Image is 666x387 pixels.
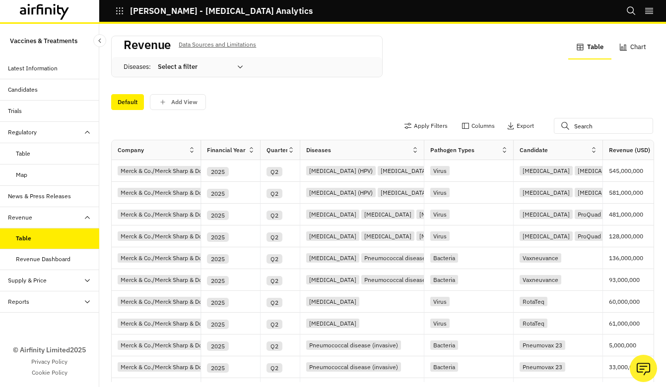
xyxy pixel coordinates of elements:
[430,253,458,263] div: Bacteria
[520,297,547,306] div: RotaTeq
[430,297,450,306] div: Virus
[430,340,458,350] div: Bacteria
[361,253,456,263] div: Pneumococcal disease (invasive)
[171,99,198,106] p: Add View
[32,368,67,377] a: Cookie Policy
[118,297,235,306] div: Merck & Co./Merck Sharp & Dohme (MSD)
[207,232,229,242] div: 2025
[361,210,414,219] div: [MEDICAL_DATA]
[8,297,29,306] div: Reports
[430,166,450,175] div: Virus
[306,146,331,155] div: Diseases
[130,6,313,15] p: [PERSON_NAME] - [MEDICAL_DATA] Analytics
[416,210,469,219] div: [MEDICAL_DATA]
[306,362,401,372] div: Pneumococcal disease (invasive)
[378,188,447,197] div: [MEDICAL_DATA] (HPV)
[207,254,229,264] div: 2025
[266,167,282,176] div: Q2
[93,34,106,47] button: Close Sidebar
[266,276,282,285] div: Q2
[118,210,235,219] div: Merck & Co./Merck Sharp & Dohme (MSD)
[306,231,359,241] div: [MEDICAL_DATA]
[207,298,229,307] div: 2025
[179,39,256,50] p: Data Sources and Limitations
[266,189,282,198] div: Q2
[430,188,450,197] div: Virus
[8,107,22,115] div: Trials
[16,149,30,158] div: Table
[266,363,282,373] div: Q2
[520,166,573,175] div: [MEDICAL_DATA]
[520,319,547,328] div: RotaTeq
[306,340,401,350] div: Pneumococcal disease (invasive)
[575,231,604,241] div: ProQuad
[10,32,77,50] p: Vaccines & Treatments
[378,166,447,175] div: [MEDICAL_DATA] (HPV)
[520,275,561,284] div: Vaxneuvance
[361,231,414,241] div: [MEDICAL_DATA]
[554,118,653,134] input: Search
[517,122,534,129] p: Export
[266,254,282,264] div: Q2
[430,275,458,284] div: Bacteria
[630,355,657,382] button: Ask our analysts
[8,128,37,137] div: Regulatory
[118,188,235,197] div: Merck & Co./Merck Sharp & Dohme (MSD)
[520,231,573,241] div: [MEDICAL_DATA]
[8,85,38,94] div: Candidates
[306,319,359,328] div: [MEDICAL_DATA]
[404,118,448,134] button: Apply Filters
[8,64,58,73] div: Latest Information
[430,210,450,219] div: Virus
[520,188,573,197] div: [MEDICAL_DATA]
[609,146,650,155] div: Revenue (USD)
[520,146,548,155] div: Candidate
[575,210,604,219] div: ProQuad
[118,231,235,241] div: Merck & Co./Merck Sharp & Dohme (MSD)
[507,118,534,134] button: Export
[306,210,359,219] div: [MEDICAL_DATA]
[118,275,235,284] div: Merck & Co./Merck Sharp & Dohme (MSD)
[124,38,171,52] h2: Revenue
[118,146,144,155] div: Company
[16,234,31,243] div: Table
[520,253,561,263] div: Vaxneuvance
[266,232,282,242] div: Q2
[266,320,282,329] div: Q2
[207,167,229,176] div: 2025
[520,362,565,372] div: Pneumovax 23
[8,276,47,285] div: Supply & Price
[31,357,67,366] a: Privacy Policy
[568,36,611,59] button: Table
[575,188,633,197] div: [MEDICAL_DATA] 9
[416,231,469,241] div: [MEDICAL_DATA]
[118,253,235,263] div: Merck & Co./Merck Sharp & Dohme (MSD)
[266,341,282,351] div: Q2
[430,146,474,155] div: Pathogen Types
[430,319,450,328] div: Virus
[13,345,86,355] p: © Airfinity Limited 2025
[115,2,313,19] button: [PERSON_NAME] - [MEDICAL_DATA] Analytics
[306,253,359,263] div: [MEDICAL_DATA]
[207,189,229,198] div: 2025
[430,231,450,241] div: Virus
[118,166,235,175] div: Merck & Co./Merck Sharp & Dohme (MSD)
[520,210,573,219] div: [MEDICAL_DATA]
[150,94,206,110] button: save changes
[207,211,229,220] div: 2025
[8,213,32,222] div: Revenue
[430,362,458,372] div: Bacteria
[462,118,495,134] button: Columns
[266,298,282,307] div: Q2
[16,255,70,264] div: Revenue Dashboard
[16,170,27,179] div: Map
[207,320,229,329] div: 2025
[575,166,633,175] div: [MEDICAL_DATA] 9
[8,192,71,201] div: News & Press Releases
[611,36,654,59] button: Chart
[118,319,235,328] div: Merck & Co./Merck Sharp & Dohme (MSD)
[361,275,456,284] div: Pneumococcal disease (invasive)
[306,297,359,306] div: [MEDICAL_DATA]
[520,340,565,350] div: Pneumovax 23
[306,275,359,284] div: [MEDICAL_DATA]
